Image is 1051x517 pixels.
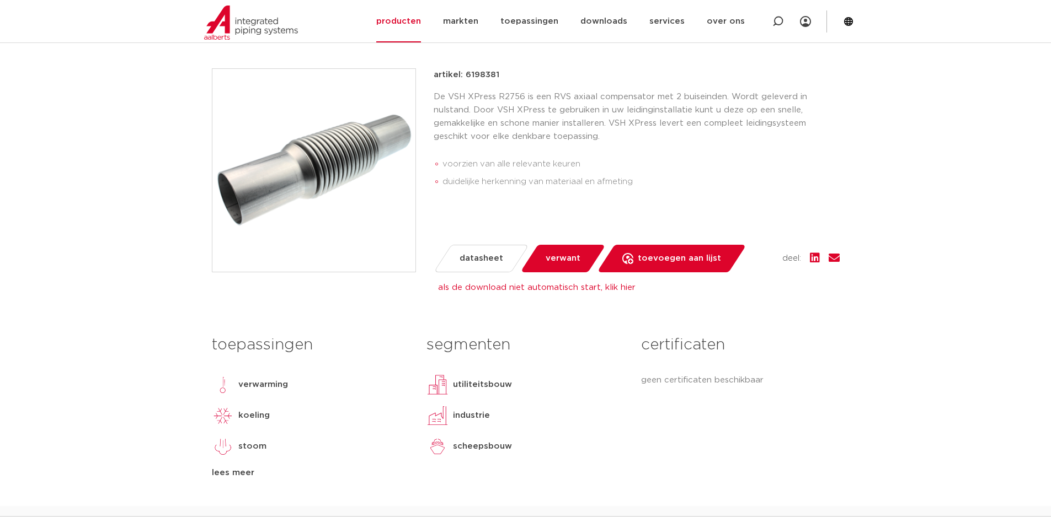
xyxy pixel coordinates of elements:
[426,405,449,427] img: industrie
[238,440,266,453] p: stoom
[212,405,234,427] img: koeling
[426,334,625,356] h3: segmenten
[442,155,840,173] li: voorzien van alle relevante keuren
[453,378,512,391] p: utiliteitsbouw
[434,90,840,143] p: De VSH XPress R2756 is een RVS axiaal compensator met 2 buiseinden. Wordt geleverd in nulstand. D...
[212,466,410,480] div: lees meer
[438,283,636,292] a: als de download niet automatisch start, klik hier
[212,334,410,356] h3: toepassingen
[520,245,605,272] a: verwant
[453,409,490,422] p: industrie
[433,245,529,272] a: datasheet
[212,374,234,396] img: verwarming
[782,252,801,265] span: deel:
[641,374,839,387] p: geen certificaten beschikbaar
[238,409,270,422] p: koeling
[426,374,449,396] img: utiliteitsbouw
[212,69,415,272] img: Product Image for VSH XPress RVS axiale compensator ØØ 88,9
[638,250,721,267] span: toevoegen aan lijst
[453,440,512,453] p: scheepsbouw
[434,68,499,82] p: artikel: 6198381
[238,378,288,391] p: verwarming
[546,250,580,267] span: verwant
[212,435,234,457] img: stoom
[641,334,839,356] h3: certificaten
[460,250,503,267] span: datasheet
[442,173,840,191] li: duidelijke herkenning van materiaal en afmeting
[426,435,449,457] img: scheepsbouw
